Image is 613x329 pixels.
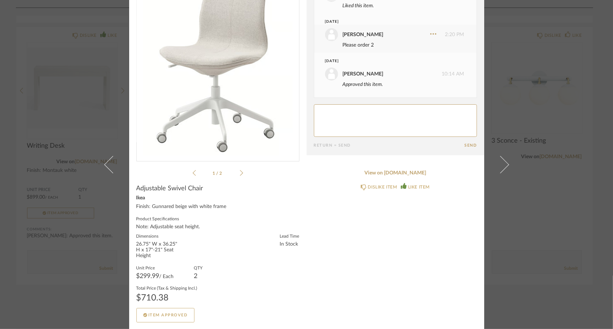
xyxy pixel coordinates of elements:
[343,70,384,78] div: [PERSON_NAME]
[136,294,197,302] div: $710.38
[136,216,299,221] label: Product Specifications
[216,171,219,176] span: /
[280,242,299,247] div: In Stock
[136,308,194,322] button: Item Approved
[219,171,223,176] span: 2
[280,233,299,239] label: Lead Time
[136,273,159,280] span: $299.99
[136,242,180,259] div: 26.75" W x 36.25" H x 17"-21" Seat Height
[314,143,465,148] div: Return = Send
[408,183,430,191] div: LIKE ITEM
[314,170,477,176] a: View on [DOMAIN_NAME]
[136,204,299,210] div: Finish: Gunnared beige with white frame
[213,171,216,176] span: 1
[325,28,464,41] div: 2:20 PM
[136,224,299,230] div: Note: Adjustable seat height.
[136,265,174,270] label: Unit Price
[136,185,203,192] span: Adjustable Swivel Chair
[159,274,174,279] span: / Each
[325,68,464,81] div: 10:14 AM
[343,2,464,10] div: Liked this item.
[343,81,464,88] div: Approved this item.
[465,143,477,148] button: Send
[194,265,203,270] label: QTY
[136,233,180,239] label: Dimensions
[343,31,384,39] div: [PERSON_NAME]
[368,183,397,191] div: DISLIKE ITEM
[325,19,451,25] div: [DATE]
[136,285,197,291] label: Total Price (Tax & Shipping Incl.)
[325,59,451,64] div: [DATE]
[148,313,188,317] span: Item Approved
[343,41,464,49] div: Please order 2
[136,195,299,201] div: Ikea
[194,273,203,279] div: 2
